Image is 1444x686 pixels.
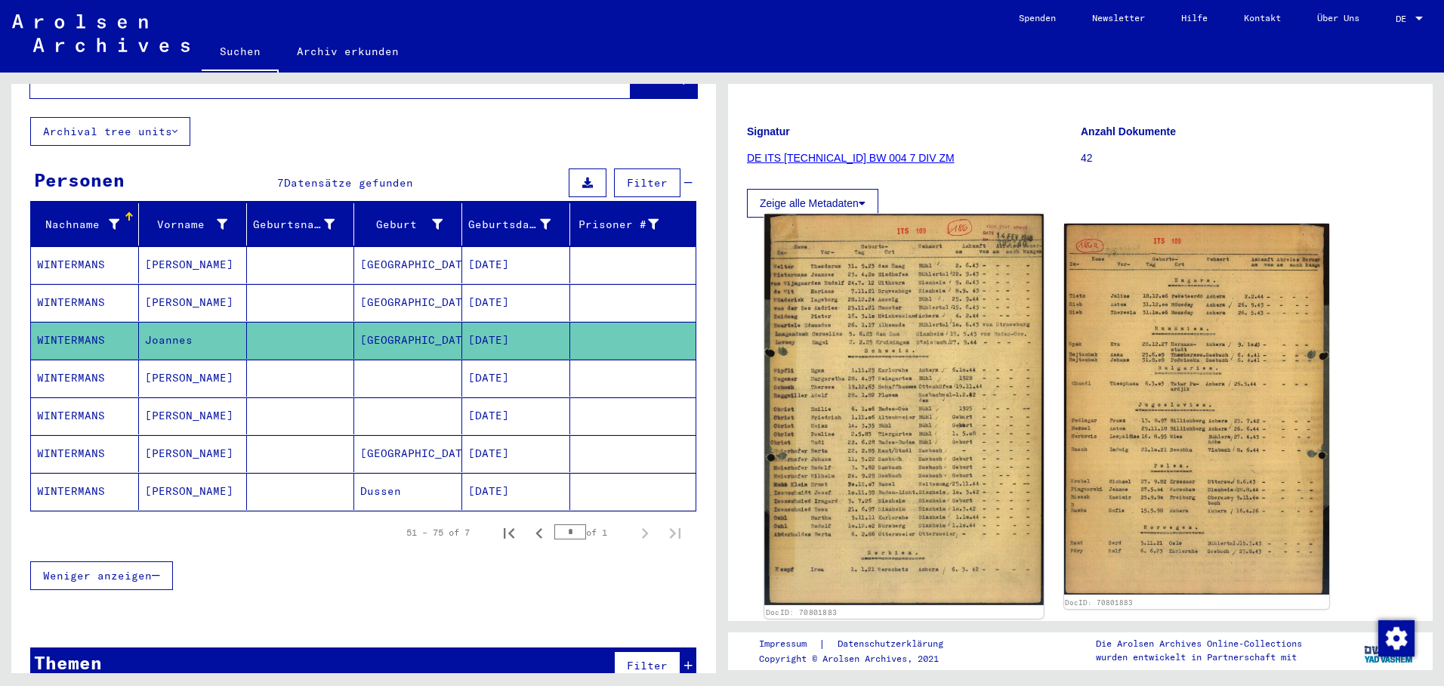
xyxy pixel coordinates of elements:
[524,518,554,548] button: Previous page
[759,636,961,652] div: |
[468,217,551,233] div: Geburtsdatum
[1378,620,1414,656] div: Zustimmung ändern
[576,217,659,233] div: Prisoner #
[31,284,139,321] mat-cell: WINTERMANS
[247,203,355,246] mat-header-cell: Geburtsname
[1396,14,1412,24] span: DE
[253,212,354,236] div: Geburtsname
[554,525,630,539] div: of 1
[34,166,125,193] div: Personen
[747,152,955,164] a: DE ITS [TECHNICAL_ID] BW 004 7 DIV ZM
[139,322,247,359] mat-cell: Joannes
[825,636,961,652] a: Datenschutzerklärung
[406,526,470,539] div: 51 – 75 of 7
[354,246,462,283] mat-cell: [GEOGRAPHIC_DATA]
[139,360,247,397] mat-cell: [PERSON_NAME]
[279,33,417,70] a: Archiv erkunden
[1081,125,1176,138] b: Anzahl Dokumente
[354,473,462,510] mat-cell: Dussen
[462,203,570,246] mat-header-cell: Geburtsdatum
[1096,637,1302,650] p: Die Arolsen Archives Online-Collections
[139,203,247,246] mat-header-cell: Vorname
[31,203,139,246] mat-header-cell: Nachname
[139,473,247,510] mat-cell: [PERSON_NAME]
[1361,632,1418,669] img: yv_logo.png
[462,246,570,283] mat-cell: [DATE]
[462,473,570,510] mat-cell: [DATE]
[614,168,680,197] button: Filter
[31,322,139,359] mat-cell: WINTERMANS
[354,322,462,359] mat-cell: [GEOGRAPHIC_DATA]
[468,212,569,236] div: Geburtsdatum
[1378,620,1415,657] img: Zustimmung ändern
[145,212,246,236] div: Vorname
[139,246,247,283] mat-cell: [PERSON_NAME]
[30,117,190,146] button: Archival tree units
[31,360,139,397] mat-cell: WINTERMANS
[494,518,524,548] button: First page
[360,217,443,233] div: Geburt‏
[31,473,139,510] mat-cell: WINTERMANS
[37,217,119,233] div: Nachname
[764,214,1043,605] img: 001.jpg
[1065,598,1133,607] a: DocID: 70801883
[360,212,461,236] div: Geburt‏
[576,212,677,236] div: Prisoner #
[570,203,696,246] mat-header-cell: Prisoner #
[31,246,139,283] mat-cell: WINTERMANS
[1096,650,1302,664] p: wurden entwickelt in Partnerschaft mit
[747,125,790,138] b: Signatur
[660,518,690,548] button: Last page
[462,397,570,434] mat-cell: [DATE]
[34,649,102,676] div: Themen
[31,397,139,434] mat-cell: WINTERMANS
[31,435,139,472] mat-cell: WINTERMANS
[354,203,462,246] mat-header-cell: Geburt‏
[12,14,190,52] img: Arolsen_neg.svg
[284,176,413,190] span: Datensätze gefunden
[462,284,570,321] mat-cell: [DATE]
[627,659,668,672] span: Filter
[630,518,660,548] button: Next page
[30,561,173,590] button: Weniger anzeigen
[766,607,837,616] a: DocID: 70801883
[759,652,961,666] p: Copyright © Arolsen Archives, 2021
[139,435,247,472] mat-cell: [PERSON_NAME]
[1064,224,1330,594] img: 002.jpg
[202,33,279,73] a: Suchen
[253,217,335,233] div: Geburtsname
[354,284,462,321] mat-cell: [GEOGRAPHIC_DATA]
[627,176,668,190] span: Filter
[462,435,570,472] mat-cell: [DATE]
[145,217,227,233] div: Vorname
[462,360,570,397] mat-cell: [DATE]
[277,176,284,190] span: 7
[37,212,138,236] div: Nachname
[747,189,878,218] button: Zeige alle Metadaten
[43,569,152,582] span: Weniger anzeigen
[139,397,247,434] mat-cell: [PERSON_NAME]
[1081,150,1414,166] p: 42
[354,435,462,472] mat-cell: [GEOGRAPHIC_DATA]
[614,651,680,680] button: Filter
[139,284,247,321] mat-cell: [PERSON_NAME]
[759,636,819,652] a: Impressum
[462,322,570,359] mat-cell: [DATE]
